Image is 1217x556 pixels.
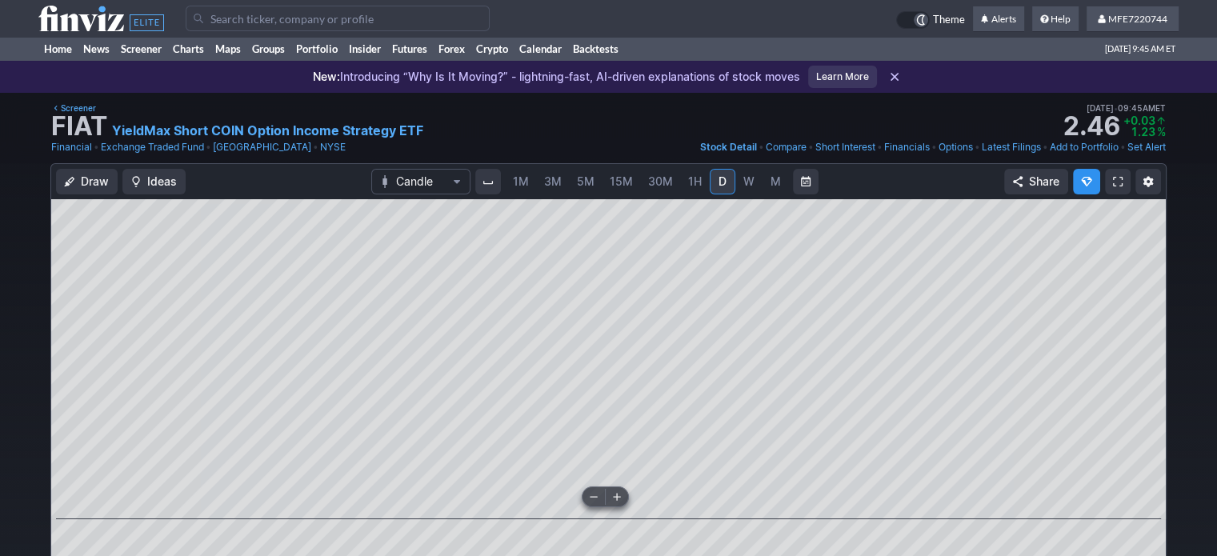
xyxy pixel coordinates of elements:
[771,174,781,188] span: M
[1004,169,1068,194] button: Share
[101,139,204,155] a: Exchange Traded Fund
[313,69,800,85] p: Introducing “Why Is It Moving?” - lightning-fast, AI-driven explanations of stock moves
[537,169,569,194] a: 3M
[939,139,973,155] a: Options
[313,139,318,155] span: •
[112,121,423,140] a: YieldMax Short COIN Option Income Strategy ETF
[371,169,470,194] button: Chart Type
[766,139,807,155] a: Compare
[313,70,340,83] span: New:
[606,487,628,506] button: Zoom in
[896,11,965,29] a: Theme
[759,139,764,155] span: •
[343,37,386,61] a: Insider
[975,139,980,155] span: •
[736,169,762,194] a: W
[94,139,99,155] span: •
[1135,169,1161,194] button: Chart Settings
[396,174,446,190] span: Candle
[1087,6,1179,32] a: MFE7220744
[213,139,311,155] a: [GEOGRAPHIC_DATA]
[1131,125,1155,138] span: 1.23
[1157,125,1166,138] span: %
[51,101,96,115] a: Screener
[115,37,167,61] a: Screener
[808,139,814,155] span: •
[1105,169,1131,194] a: Fullscreen
[793,169,819,194] button: Range
[320,139,346,155] a: NYSE
[56,169,118,194] button: Draw
[1050,139,1119,155] a: Add to Portfolio
[700,139,757,155] a: Stock Detail
[641,169,680,194] a: 30M
[1120,139,1126,155] span: •
[506,169,536,194] a: 1M
[386,37,433,61] a: Futures
[1063,114,1120,139] strong: 2.46
[710,169,735,194] a: D
[210,37,246,61] a: Maps
[1087,101,1166,115] span: [DATE] 09:45AM ET
[147,174,177,190] span: Ideas
[610,174,633,188] span: 15M
[1108,13,1167,25] span: MFE7220744
[1127,139,1166,155] a: Set Alert
[933,11,965,29] span: Theme
[681,169,709,194] a: 1H
[1043,139,1048,155] span: •
[1029,174,1059,190] span: Share
[973,6,1024,32] a: Alerts
[514,37,567,61] a: Calendar
[1032,6,1079,32] a: Help
[433,37,470,61] a: Forex
[290,37,343,61] a: Portfolio
[815,139,875,155] a: Short Interest
[688,174,702,188] span: 1H
[884,139,930,155] a: Financials
[186,6,490,31] input: Search
[567,37,624,61] a: Backtests
[1073,169,1100,194] button: Explore new features
[582,487,605,506] button: Zoom out
[1123,114,1155,127] span: +0.03
[38,37,78,61] a: Home
[931,139,937,155] span: •
[470,37,514,61] a: Crypto
[475,169,501,194] button: Interval
[513,174,529,188] span: 1M
[700,141,757,153] span: Stock Detail
[51,114,107,139] h1: FIAT
[763,169,788,194] a: M
[982,139,1041,155] a: Latest Filings
[648,174,673,188] span: 30M
[808,66,877,88] a: Learn More
[544,174,562,188] span: 3M
[577,174,594,188] span: 5M
[1105,37,1175,61] span: [DATE] 9:45 AM ET
[570,169,602,194] a: 5M
[982,141,1041,153] span: Latest Filings
[1114,101,1118,115] span: •
[78,37,115,61] a: News
[602,169,640,194] a: 15M
[206,139,211,155] span: •
[877,139,883,155] span: •
[122,169,186,194] button: Ideas
[167,37,210,61] a: Charts
[81,174,109,190] span: Draw
[719,174,727,188] span: D
[51,139,92,155] a: Financial
[743,174,755,188] span: W
[246,37,290,61] a: Groups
